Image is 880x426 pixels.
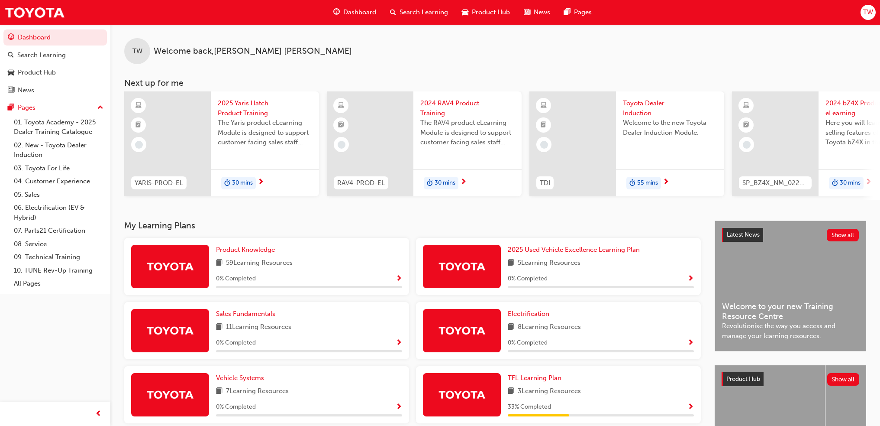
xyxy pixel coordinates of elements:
span: 55 mins [637,178,658,188]
img: Trak [438,259,486,274]
span: Product Knowledge [216,246,275,254]
button: Show Progress [687,338,694,348]
span: booktick-icon [338,120,344,131]
span: learningRecordVerb_NONE-icon [540,141,548,149]
h3: My Learning Plans [124,221,701,231]
a: TDIToyota Dealer InductionWelcome to the new Toyota Dealer Induction Module.duration-icon55 mins [529,91,724,196]
img: Trak [438,387,486,402]
button: Pages [3,100,107,116]
span: duration-icon [224,178,230,189]
a: Product Hub [3,65,107,81]
span: book-icon [508,258,514,269]
a: Sales Fundamentals [216,309,279,319]
a: Product Knowledge [216,245,278,255]
span: Show Progress [396,275,402,283]
span: book-icon [216,322,222,333]
span: 11 Learning Resources [226,322,291,333]
span: SP_BZ4X_NM_0224_EL01 [742,178,808,188]
span: next-icon [460,179,467,186]
span: TDI [540,178,550,188]
a: 04. Customer Experience [10,175,107,188]
span: 8 Learning Resources [518,322,581,333]
span: learningResourceType_ELEARNING-icon [541,100,547,111]
span: 2024 RAV4 Product Training [420,98,515,118]
a: car-iconProduct Hub [455,3,517,21]
a: Dashboard [3,29,107,46]
a: 2025 Used Vehicle Excellence Learning Plan [508,245,643,255]
span: Show Progress [687,275,694,283]
span: 3 Learning Resources [518,386,581,397]
span: 30 mins [435,178,455,188]
span: Show Progress [396,339,402,347]
span: The Yaris product eLearning Module is designed to support customer facing sales staff with introd... [218,118,312,147]
span: book-icon [508,322,514,333]
span: Show Progress [687,339,694,347]
img: Trak [438,323,486,338]
span: Revolutionise the way you access and manage your learning resources. [722,321,859,341]
span: book-icon [216,386,222,397]
span: TW [863,7,873,17]
a: TFL Learning Plan [508,373,565,383]
span: learningRecordVerb_NONE-icon [743,141,751,149]
span: duration-icon [427,178,433,189]
iframe: Intercom live chat [851,397,871,417]
span: 30 mins [840,178,861,188]
a: guage-iconDashboard [326,3,383,21]
a: Search Learning [3,47,107,63]
span: pages-icon [564,7,571,18]
span: learningResourceType_ELEARNING-icon [743,100,749,111]
span: next-icon [865,179,872,186]
span: prev-icon [95,409,102,419]
button: TW [861,5,876,20]
span: 0 % Completed [216,402,256,412]
a: All Pages [10,277,107,290]
a: 09. Technical Training [10,250,107,264]
a: 01. Toyota Academy - 2025 Dealer Training Catalogue [10,116,107,139]
span: booktick-icon [135,120,142,131]
span: Dashboard [343,7,376,17]
span: learningResourceType_ELEARNING-icon [338,100,344,111]
a: Vehicle Systems [216,373,268,383]
button: Show Progress [687,273,694,284]
span: next-icon [258,179,264,186]
span: guage-icon [8,34,14,42]
a: 06. Electrification (EV & Hybrid) [10,201,107,224]
a: 02. New - Toyota Dealer Induction [10,139,107,162]
span: 0 % Completed [216,338,256,348]
button: Show Progress [396,273,402,284]
a: Product HubShow all [722,372,859,386]
div: Product Hub [18,68,56,78]
span: book-icon [508,386,514,397]
span: car-icon [8,69,14,77]
span: Pages [574,7,592,17]
span: Electrification [508,310,549,318]
span: learningRecordVerb_NONE-icon [135,141,143,149]
span: 0 % Completed [508,274,548,284]
a: 05. Sales [10,188,107,202]
span: search-icon [8,52,14,59]
div: Pages [18,103,35,113]
span: 33 % Completed [508,402,551,412]
span: Sales Fundamentals [216,310,275,318]
a: Trak [4,3,65,22]
span: News [534,7,550,17]
a: search-iconSearch Learning [383,3,455,21]
span: Search Learning [400,7,448,17]
span: Welcome to your new Training Resource Centre [722,302,859,321]
span: Show Progress [687,403,694,411]
span: next-icon [663,179,669,186]
a: news-iconNews [517,3,557,21]
span: Latest News [727,231,760,238]
button: Show Progress [687,402,694,413]
span: duration-icon [832,178,838,189]
span: news-icon [8,87,14,94]
span: booktick-icon [541,120,547,131]
span: search-icon [390,7,396,18]
span: The RAV4 product eLearning Module is designed to support customer facing sales staff with introdu... [420,118,515,147]
img: Trak [146,387,194,402]
h3: Next up for me [110,78,880,88]
span: book-icon [216,258,222,269]
div: News [18,85,34,95]
span: learningResourceType_ELEARNING-icon [135,100,142,111]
